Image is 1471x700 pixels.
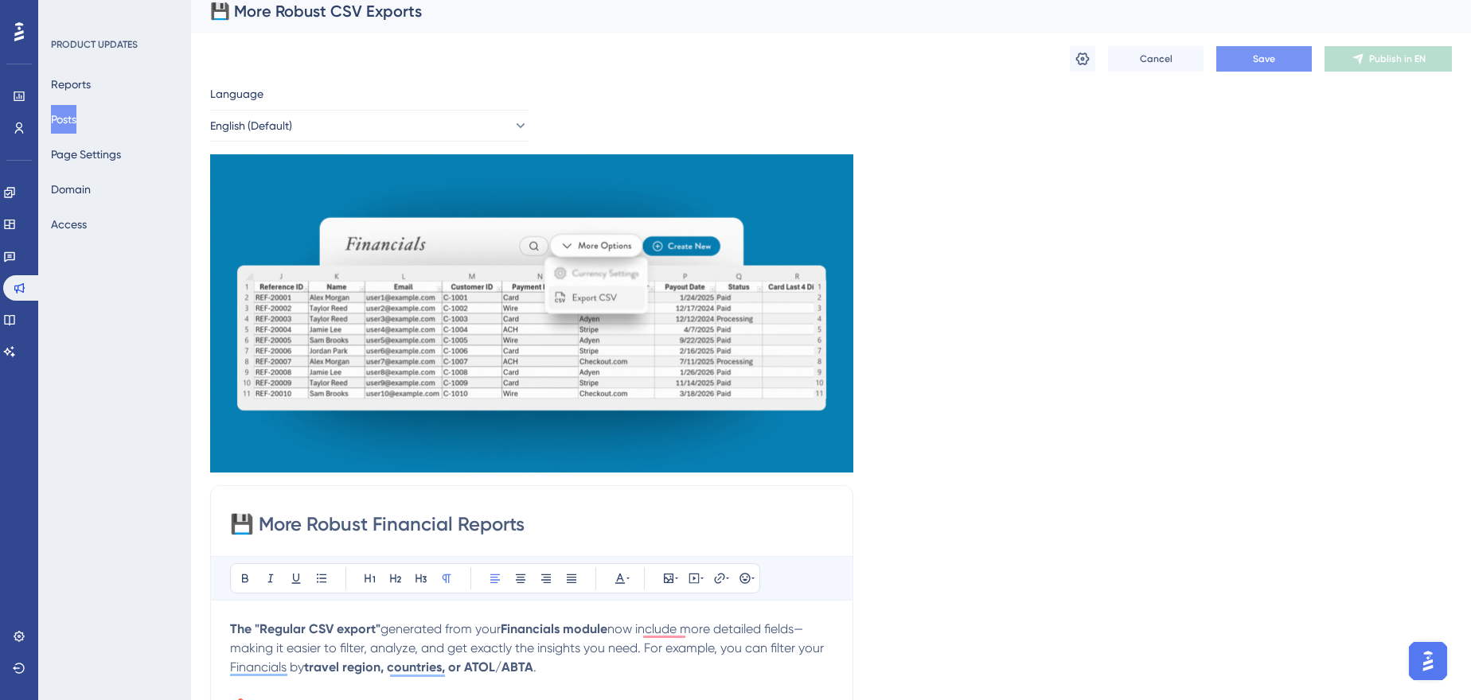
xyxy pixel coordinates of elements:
[51,105,76,134] button: Posts
[51,175,91,204] button: Domain
[230,621,827,675] span: now include more detailed fields—making it easier to filter, analyze, and get exactly the insight...
[51,38,138,51] div: PRODUCT UPDATES
[380,621,501,636] span: generated from your
[1404,637,1452,685] iframe: UserGuiding AI Assistant Launcher
[1216,46,1312,72] button: Save
[1253,52,1275,65] span: Save
[1369,52,1426,65] span: Publish in EN
[1140,52,1173,65] span: Cancel
[230,621,380,636] strong: The "Regular CSV export"
[230,511,833,537] input: Post Title
[210,116,292,135] span: English (Default)
[533,659,537,675] span: .
[51,140,121,169] button: Page Settings
[1108,46,1204,72] button: Cancel
[51,70,91,99] button: Reports
[210,84,263,103] span: Language
[210,154,853,472] img: file-1758826391737.gif
[210,110,529,142] button: English (Default)
[51,210,87,239] button: Access
[304,659,533,675] strong: travel region, countries, or ATOL/ABTA
[1325,46,1452,72] button: Publish in EN
[501,621,607,636] strong: Financials module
